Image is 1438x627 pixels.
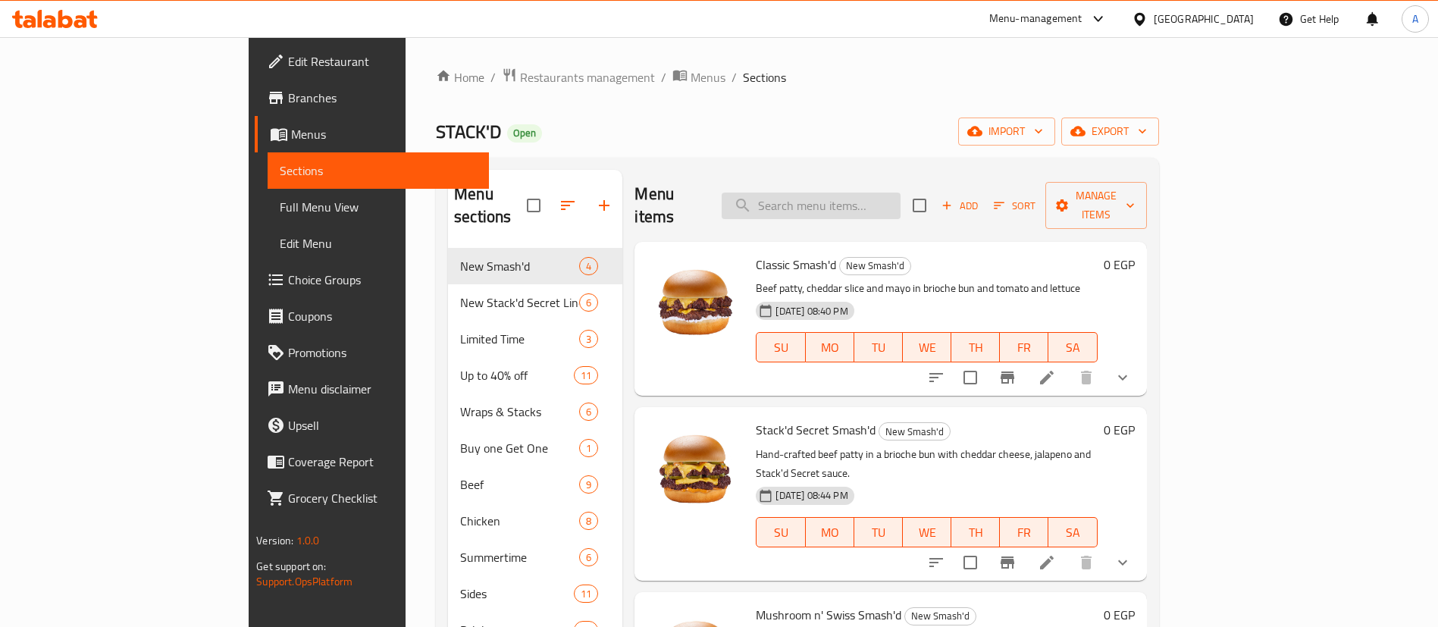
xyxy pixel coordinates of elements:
[763,337,799,359] span: SU
[1061,118,1159,146] button: export
[951,517,1000,547] button: TH
[448,284,622,321] div: New Stack'd Secret Line6
[288,489,477,507] span: Grocery Checklist
[954,362,986,393] span: Select to update
[460,512,579,530] span: Chicken
[1045,182,1147,229] button: Manage items
[574,585,598,603] div: items
[288,380,477,398] span: Menu disclaimer
[268,189,489,225] a: Full Menu View
[575,368,597,383] span: 11
[579,330,598,348] div: items
[722,193,901,219] input: search
[448,393,622,430] div: Wraps & Stacks6
[520,68,655,86] span: Restaurants management
[460,293,579,312] span: New Stack'd Secret Line
[580,550,597,565] span: 6
[255,371,489,407] a: Menu disclaimer
[918,544,954,581] button: sort-choices
[1073,122,1147,141] span: export
[460,475,579,494] div: Beef
[647,254,744,351] img: Classic Smash'd
[1048,332,1097,362] button: SA
[756,279,1097,298] p: Beef patty, cheddar slice and mayo in brioche bun and tomato and lettuce
[574,366,598,384] div: items
[448,539,622,575] div: Summertime6
[460,366,574,384] div: Up to 40% off
[288,271,477,289] span: Choice Groups
[984,194,1045,218] span: Sort items
[579,548,598,566] div: items
[769,304,854,318] span: [DATE] 08:40 PM
[448,321,622,357] div: Limited Time3
[918,359,954,396] button: sort-choices
[460,439,579,457] span: Buy one Get One
[575,587,597,601] span: 11
[904,607,976,625] div: New Smash'd
[672,67,725,87] a: Menus
[1104,359,1141,396] button: show more
[756,445,1097,483] p: Hand-crafted beef patty in a brioche bun with cheddar cheese, jalapeno and Stack'd Secret sauce.
[256,531,293,550] span: Version:
[448,357,622,393] div: Up to 40% off11
[903,332,951,362] button: WE
[840,257,910,274] span: New Smash'd
[879,422,951,440] div: New Smash'd
[951,332,1000,362] button: TH
[743,68,786,86] span: Sections
[460,330,579,348] span: Limited Time
[1104,604,1135,625] h6: 0 EGP
[1104,544,1141,581] button: show more
[994,197,1035,215] span: Sort
[288,416,477,434] span: Upsell
[518,190,550,221] span: Select all sections
[756,517,805,547] button: SU
[255,334,489,371] a: Promotions
[448,466,622,503] div: Beef9
[579,257,598,275] div: items
[256,572,352,591] a: Support.OpsPlatform
[255,43,489,80] a: Edit Restaurant
[1114,368,1132,387] svg: Show Choices
[460,585,574,603] div: Sides
[1000,517,1048,547] button: FR
[460,257,579,275] span: New Smash'd
[958,118,1055,146] button: import
[255,298,489,334] a: Coupons
[903,517,951,547] button: WE
[255,116,489,152] a: Menus
[732,68,737,86] li: /
[288,52,477,71] span: Edit Restaurant
[580,405,597,419] span: 6
[1048,517,1097,547] button: SA
[756,332,805,362] button: SU
[580,478,597,492] span: 9
[1038,553,1056,572] a: Edit menu item
[860,337,897,359] span: TU
[288,89,477,107] span: Branches
[460,403,579,421] span: Wraps & Stacks
[507,124,542,143] div: Open
[502,67,655,87] a: Restaurants management
[647,419,744,516] img: Stack'd Secret Smash'd
[460,548,579,566] span: Summertime
[255,480,489,516] a: Grocery Checklist
[288,307,477,325] span: Coupons
[580,441,597,456] span: 1
[839,257,911,275] div: New Smash'd
[448,503,622,539] div: Chicken8
[579,293,598,312] div: items
[957,522,994,544] span: TH
[580,332,597,346] span: 3
[1104,419,1135,440] h6: 0 EGP
[255,262,489,298] a: Choice Groups
[860,522,897,544] span: TU
[1104,254,1135,275] h6: 0 EGP
[763,522,799,544] span: SU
